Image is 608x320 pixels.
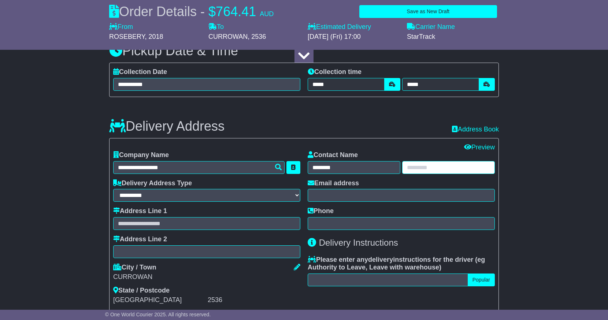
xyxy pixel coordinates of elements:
h3: Delivery Address [109,119,225,134]
label: Contact Name [308,151,358,159]
button: Popular [468,274,495,286]
label: Address Line 2 [113,235,167,243]
span: $ [208,4,216,19]
span: 764.41 [216,4,256,19]
label: Address Line 1 [113,207,167,215]
span: eg Authority to Leave, Leave with warehouse [308,256,485,271]
label: Please enter any instructions for the driver ( ) [308,256,495,272]
span: , 2018 [145,33,163,40]
span: AUD [260,10,274,18]
span: © One World Courier 2025. All rights reserved. [105,312,211,317]
span: delivery [368,256,393,263]
div: CURROWAN [113,273,300,281]
a: Preview [464,144,495,151]
span: Delivery Instructions [319,238,398,248]
div: Order Details - [109,4,274,19]
label: Collection Date [113,68,167,76]
label: Carrier Name [407,23,455,31]
label: City / Town [113,264,156,272]
label: Estimated Delivery [308,23,400,31]
span: ROSEBERY [109,33,145,40]
label: Delivery Address Type [113,179,192,187]
div: 2536 [208,296,300,304]
label: To [208,23,224,31]
h3: Pickup Date & Time [109,44,499,58]
span: , 2536 [248,33,266,40]
div: [DATE] (Fri) 17:00 [308,33,400,41]
label: Collection time [308,68,362,76]
label: State / Postcode [113,287,170,295]
span: CURROWAN [208,33,248,40]
label: Email address [308,179,359,187]
div: [GEOGRAPHIC_DATA] [113,296,206,304]
div: StarTrack [407,33,499,41]
a: Address Book [452,126,499,133]
label: Phone [308,207,334,215]
label: From [109,23,133,31]
label: Company Name [113,151,169,159]
button: Save as New Draft [359,5,497,18]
